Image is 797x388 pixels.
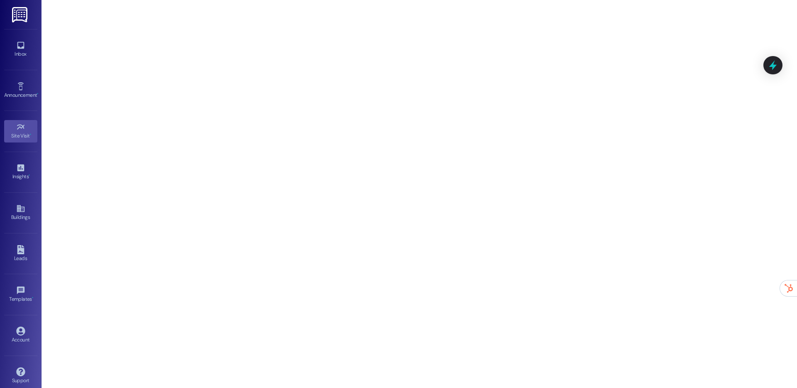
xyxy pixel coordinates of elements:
a: Account [4,324,37,346]
a: Templates • [4,283,37,306]
a: Buildings [4,201,37,224]
span: • [37,91,38,97]
img: ResiDesk Logo [12,7,29,22]
span: • [32,295,33,301]
span: • [30,132,31,138]
a: Site Visit • [4,120,37,142]
a: Inbox [4,38,37,61]
a: Insights • [4,161,37,183]
a: Leads [4,243,37,265]
a: Support [4,365,37,387]
span: • [29,172,30,178]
